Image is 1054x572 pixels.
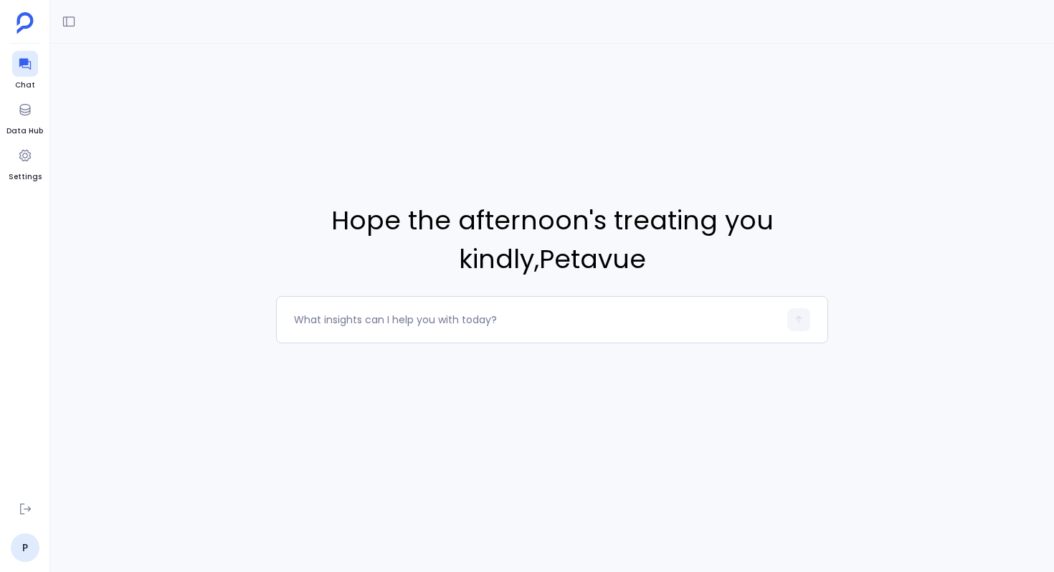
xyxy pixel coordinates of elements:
[276,201,828,279] span: Hope the afternoon's treating you kindly , Petavue
[9,171,42,183] span: Settings
[16,12,34,34] img: petavue logo
[6,125,43,137] span: Data Hub
[6,97,43,137] a: Data Hub
[11,533,39,562] a: P
[12,80,38,91] span: Chat
[9,143,42,183] a: Settings
[12,51,38,91] a: Chat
